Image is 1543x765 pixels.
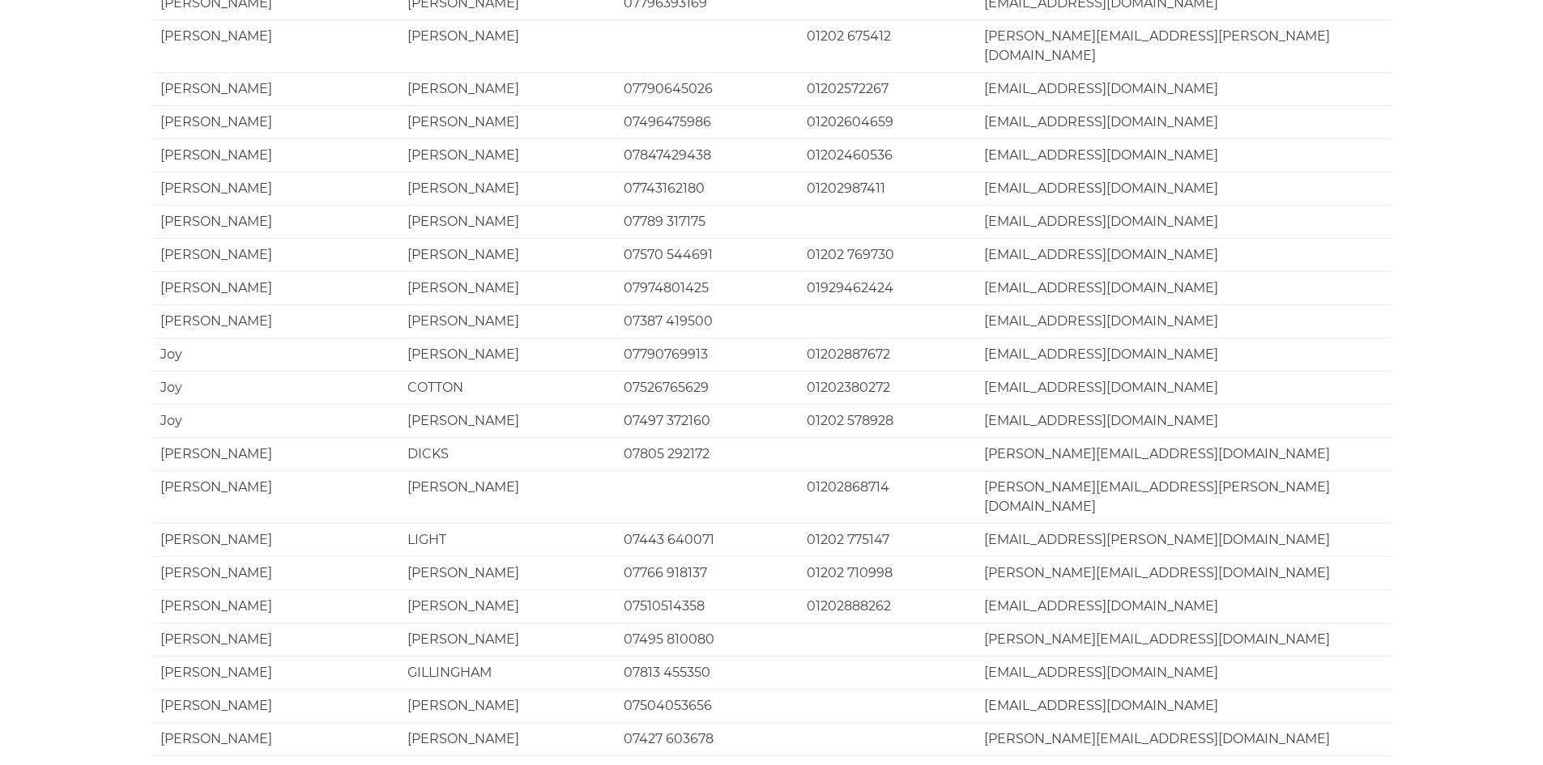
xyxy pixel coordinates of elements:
td: [PERSON_NAME][EMAIL_ADDRESS][PERSON_NAME][DOMAIN_NAME] [976,470,1392,523]
td: [EMAIL_ADDRESS][DOMAIN_NAME] [976,238,1392,271]
td: [PERSON_NAME][EMAIL_ADDRESS][PERSON_NAME][DOMAIN_NAME] [976,19,1392,72]
td: 07766 918137 [616,556,799,589]
td: 07510514358 [616,589,799,623]
td: 07427 603678 [616,722,799,755]
td: 07789 317175 [616,205,799,238]
td: [PERSON_NAME] [152,689,399,722]
td: [PERSON_NAME] [152,589,399,623]
td: [PERSON_NAME] [152,523,399,556]
td: 07805 292172 [616,437,799,470]
td: [PERSON_NAME] [152,437,399,470]
td: [PERSON_NAME] [152,623,399,656]
td: [EMAIL_ADDRESS][DOMAIN_NAME] [976,304,1392,338]
td: COTTON [399,371,616,404]
td: 07504053656 [616,689,799,722]
td: [EMAIL_ADDRESS][DOMAIN_NAME] [976,205,1392,238]
td: [PERSON_NAME] [399,172,616,205]
td: [EMAIL_ADDRESS][PERSON_NAME][DOMAIN_NAME] [976,523,1392,556]
td: [EMAIL_ADDRESS][DOMAIN_NAME] [976,172,1392,205]
td: 01202 775147 [799,523,976,556]
td: 07974801425 [616,271,799,304]
td: Joy [152,404,399,437]
td: [PERSON_NAME] [399,238,616,271]
td: 01202 769730 [799,238,976,271]
td: [PERSON_NAME] [399,470,616,523]
td: [PERSON_NAME] [399,689,616,722]
td: 07443 640071 [616,523,799,556]
td: [EMAIL_ADDRESS][DOMAIN_NAME] [976,338,1392,371]
td: [PERSON_NAME] [399,72,616,105]
td: [PERSON_NAME] [152,271,399,304]
td: [PERSON_NAME] [152,105,399,138]
td: [PERSON_NAME] [152,656,399,689]
td: [PERSON_NAME] [152,556,399,589]
td: [PERSON_NAME] [399,304,616,338]
td: 07497 372160 [616,404,799,437]
td: [PERSON_NAME] [152,138,399,172]
td: 07813 455350 [616,656,799,689]
td: [EMAIL_ADDRESS][DOMAIN_NAME] [976,404,1392,437]
td: [EMAIL_ADDRESS][DOMAIN_NAME] [976,371,1392,404]
td: 07743162180 [616,172,799,205]
td: [PERSON_NAME][EMAIL_ADDRESS][DOMAIN_NAME] [976,623,1392,656]
td: [EMAIL_ADDRESS][DOMAIN_NAME] [976,72,1392,105]
td: [PERSON_NAME] [399,271,616,304]
td: [EMAIL_ADDRESS][DOMAIN_NAME] [976,689,1392,722]
td: 07387 419500 [616,304,799,338]
td: [PERSON_NAME] [399,404,616,437]
td: 07790769913 [616,338,799,371]
td: [PERSON_NAME] [399,338,616,371]
td: 07526765629 [616,371,799,404]
td: 07847429438 [616,138,799,172]
td: [PERSON_NAME] [152,722,399,755]
td: 01202 675412 [799,19,976,72]
td: [PERSON_NAME] [152,72,399,105]
td: 07570 544691 [616,238,799,271]
td: 01202887672 [799,338,976,371]
td: [PERSON_NAME] [399,556,616,589]
td: [PERSON_NAME][EMAIL_ADDRESS][DOMAIN_NAME] [976,437,1392,470]
td: 01202604659 [799,105,976,138]
td: [PERSON_NAME] [399,138,616,172]
td: [EMAIL_ADDRESS][DOMAIN_NAME] [976,105,1392,138]
td: 01202 578928 [799,404,976,437]
td: [EMAIL_ADDRESS][DOMAIN_NAME] [976,589,1392,623]
td: [PERSON_NAME] [399,722,616,755]
td: [PERSON_NAME] [399,19,616,72]
td: [PERSON_NAME] [152,238,399,271]
td: [PERSON_NAME][EMAIL_ADDRESS][DOMAIN_NAME] [976,556,1392,589]
td: [PERSON_NAME][EMAIL_ADDRESS][DOMAIN_NAME] [976,722,1392,755]
td: 01202380272 [799,371,976,404]
td: 01202460536 [799,138,976,172]
td: 01202868714 [799,470,976,523]
td: 01929462424 [799,271,976,304]
td: DICKS [399,437,616,470]
td: 01202 710998 [799,556,976,589]
td: [PERSON_NAME] [152,470,399,523]
td: Joy [152,371,399,404]
td: [PERSON_NAME] [152,19,399,72]
td: 07495 810080 [616,623,799,656]
td: [PERSON_NAME] [399,205,616,238]
td: [PERSON_NAME] [399,623,616,656]
td: [PERSON_NAME] [399,105,616,138]
td: 07790645026 [616,72,799,105]
td: [PERSON_NAME] [152,304,399,338]
td: 07496475986 [616,105,799,138]
td: Joy [152,338,399,371]
td: 01202888262 [799,589,976,623]
td: [EMAIL_ADDRESS][DOMAIN_NAME] [976,271,1392,304]
td: [EMAIL_ADDRESS][DOMAIN_NAME] [976,656,1392,689]
td: 01202987411 [799,172,976,205]
td: LIGHT [399,523,616,556]
td: [PERSON_NAME] [399,589,616,623]
td: [PERSON_NAME] [152,172,399,205]
td: [PERSON_NAME] [152,205,399,238]
td: [EMAIL_ADDRESS][DOMAIN_NAME] [976,138,1392,172]
td: 01202572267 [799,72,976,105]
td: GILLINGHAM [399,656,616,689]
